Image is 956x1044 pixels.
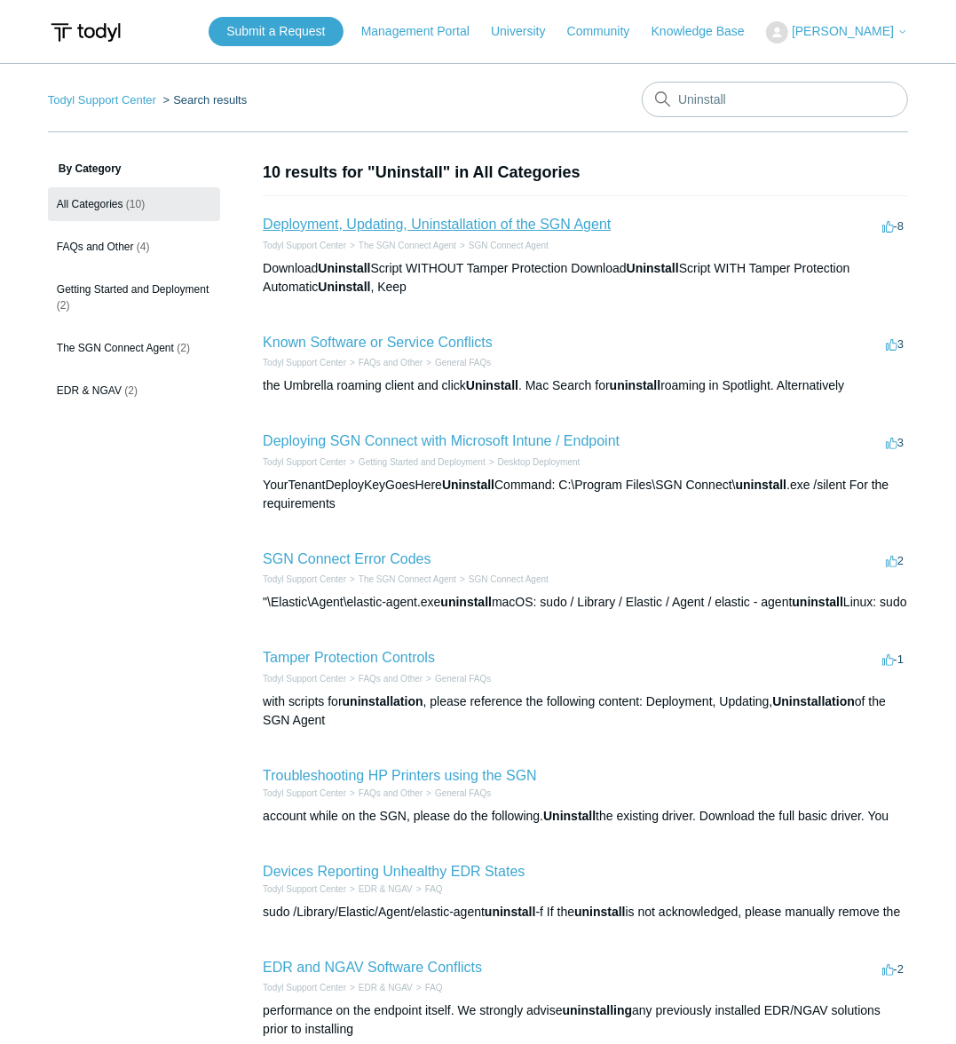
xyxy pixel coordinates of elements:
em: uninstall [440,595,492,609]
a: Troubleshooting HP Printers using the SGN [263,768,537,783]
li: Todyl Support Center [263,787,346,800]
span: All Categories [57,198,123,210]
a: General FAQs [435,674,491,684]
button: [PERSON_NAME] [766,21,908,43]
a: FAQ [425,884,443,894]
div: Download Script WITHOUT Tamper Protection Download Script WITH Tamper Protection Automatic , Keep [263,259,908,297]
li: Todyl Support Center [263,882,346,896]
a: FAQs and Other [359,358,423,368]
li: FAQs and Other [346,356,423,369]
span: 2 [886,554,904,567]
li: SGN Connect Agent [456,573,549,586]
h1: 10 results for "Uninstall" in All Categories [263,161,908,185]
a: Todyl Support Center [263,983,346,993]
em: Uninstall [442,478,494,492]
div: sudo /Library/Elastic/Agent/elastic-agent -f If the is not acknowledged, please manually remove the [263,903,908,921]
li: Search results [160,93,248,107]
a: All Categories (10) [48,187,220,221]
li: General FAQs [423,787,491,800]
a: FAQs and Other (4) [48,230,220,264]
span: [PERSON_NAME] [792,24,894,38]
em: uninstall [736,478,787,492]
li: Todyl Support Center [263,573,346,586]
span: (10) [126,198,145,210]
a: General FAQs [435,358,491,368]
a: The SGN Connect Agent [359,574,456,584]
em: uninstall [485,905,536,919]
a: Todyl Support Center [263,574,346,584]
div: with scripts for , please reference the following content: Deployment, Updating, of the SGN Agent [263,692,908,730]
span: -1 [882,652,905,666]
em: Uninstall [466,378,518,392]
li: Todyl Support Center [263,356,346,369]
em: Uninstallation [772,694,855,708]
span: -8 [882,219,905,233]
a: FAQ [425,983,443,993]
a: SGN Connect Agent [469,241,549,250]
a: Devices Reporting Unhealthy EDR States [263,864,525,879]
em: uninstall [610,378,661,392]
li: Todyl Support Center [263,672,346,685]
a: The SGN Connect Agent [359,241,456,250]
a: Known Software or Service Conflicts [263,335,493,350]
em: uninstall [793,595,844,609]
li: SGN Connect Agent [456,239,549,252]
span: FAQs and Other [57,241,134,253]
a: EDR & NGAV [359,884,413,894]
a: Todyl Support Center [263,788,346,798]
li: Todyl Support Center [263,239,346,252]
a: Management Portal [361,22,487,41]
li: General FAQs [423,672,491,685]
a: Knowledge Base [652,22,762,41]
a: University [491,22,563,41]
em: Uninstall [543,809,596,823]
a: Submit a Request [209,17,343,46]
li: The SGN Connect Agent [346,239,456,252]
em: uninstall [574,905,626,919]
li: Desktop Deployment [486,455,581,469]
a: Desktop Deployment [498,457,581,467]
a: Todyl Support Center [263,457,346,467]
a: General FAQs [435,788,491,798]
a: Todyl Support Center [263,674,346,684]
a: EDR & NGAV (2) [48,374,220,407]
a: FAQs and Other [359,674,423,684]
li: EDR & NGAV [346,882,413,896]
li: General FAQs [423,356,491,369]
a: Tamper Protection Controls [263,650,435,665]
a: EDR & NGAV [359,983,413,993]
a: Deployment, Updating, Uninstallation of the SGN Agent [263,217,611,232]
a: Todyl Support Center [263,884,346,894]
input: Search [642,82,908,117]
a: Deploying SGN Connect with Microsoft Intune / Endpoint [263,433,620,448]
li: Todyl Support Center [263,455,346,469]
div: "\Elastic\Agent\elastic-agent.exe macOS: sudo / Library / Elastic / Agent / elastic - agent Linux... [263,593,908,612]
li: FAQs and Other [346,787,423,800]
a: The SGN Connect Agent (2) [48,331,220,365]
em: Uninstall [318,261,370,275]
img: Todyl Support Center Help Center home page [48,16,123,49]
li: Getting Started and Deployment [346,455,486,469]
span: (2) [124,384,138,397]
li: Todyl Support Center [48,93,160,107]
em: Uninstall [318,280,370,294]
span: 3 [886,436,904,449]
em: uninstallation [343,694,423,708]
span: (2) [177,342,190,354]
span: Getting Started and Deployment [57,283,209,296]
h3: By Category [48,161,220,177]
span: -2 [882,962,905,976]
span: 3 [886,337,904,351]
a: EDR and NGAV Software Conflicts [263,960,482,975]
div: account while on the SGN, please do the following. the existing driver. Download the full basic d... [263,807,908,826]
a: Todyl Support Center [263,241,346,250]
li: The SGN Connect Agent [346,573,456,586]
a: Getting Started and Deployment (2) [48,273,220,322]
li: FAQs and Other [346,672,423,685]
div: the Umbrella roaming client and click . Mac Search for roaming in Spotlight. Alternatively [263,376,908,395]
span: (2) [57,299,70,312]
a: Todyl Support Center [48,93,156,107]
div: YourTenantDeployKeyGoesHere Command: C:\Program Files\SGN Connect\ .exe /silent For the requirements [263,476,908,513]
a: FAQs and Other [359,788,423,798]
li: EDR & NGAV [346,981,413,994]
